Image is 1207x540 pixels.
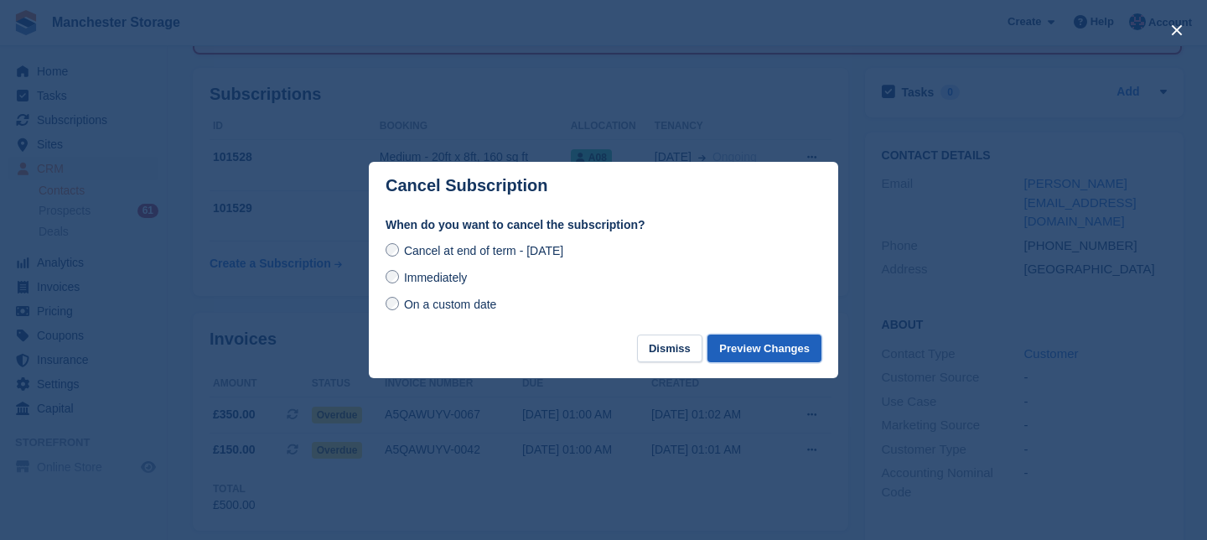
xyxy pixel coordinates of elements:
[1163,17,1190,44] button: close
[404,298,497,311] span: On a custom date
[404,271,467,284] span: Immediately
[386,297,399,310] input: On a custom date
[386,216,821,234] label: When do you want to cancel the subscription?
[404,244,563,257] span: Cancel at end of term - [DATE]
[637,335,702,362] button: Dismiss
[707,335,821,362] button: Preview Changes
[386,176,547,195] p: Cancel Subscription
[386,243,399,257] input: Cancel at end of term - [DATE]
[386,270,399,283] input: Immediately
